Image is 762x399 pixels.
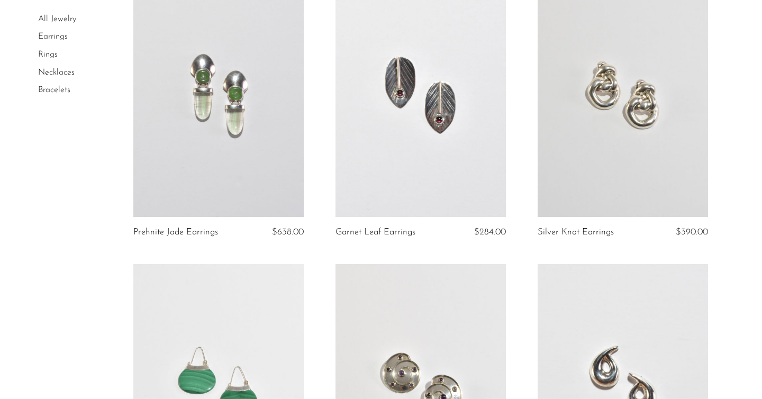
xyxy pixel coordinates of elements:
a: Bracelets [38,86,70,94]
a: Earrings [38,33,68,41]
span: $284.00 [474,228,506,237]
a: All Jewelry [38,15,76,23]
span: $390.00 [676,228,708,237]
a: Silver Knot Earrings [538,228,614,237]
a: Rings [38,50,58,59]
a: Prehnite Jade Earrings [133,228,218,237]
a: Necklaces [38,68,75,77]
span: $638.00 [272,228,304,237]
a: Garnet Leaf Earrings [335,228,415,237]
